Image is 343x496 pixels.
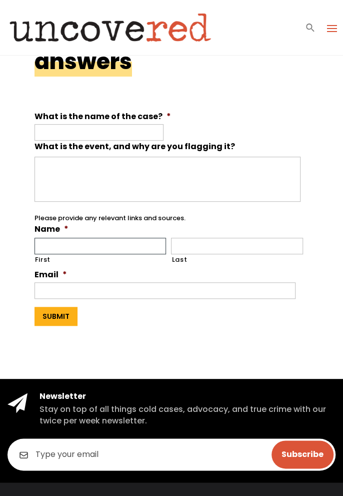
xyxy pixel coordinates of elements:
[39,404,335,426] h5: Stay on top of all things cold cases, advocacy, and true crime with our twice per week newsletter.
[34,224,68,235] label: Name
[34,270,67,280] label: Email
[7,438,335,470] input: Type your email
[35,255,166,265] label: First
[34,205,301,223] div: Please provide any relevant links and sources.
[34,112,171,122] label: What is the name of the case?
[171,255,303,265] label: Last
[39,391,335,402] h4: Newsletter
[34,307,77,326] input: Submit
[271,440,333,468] input: Subscribe
[34,142,235,152] label: What is the event, and why are you flagging it?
